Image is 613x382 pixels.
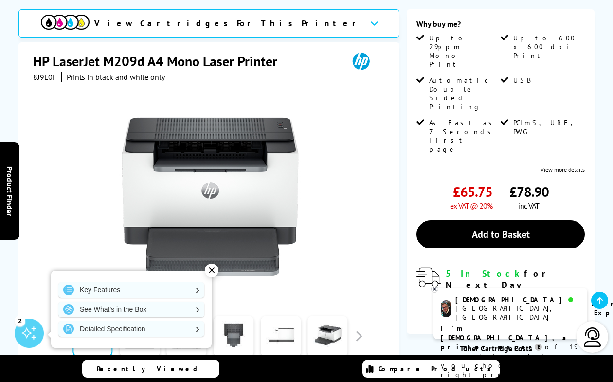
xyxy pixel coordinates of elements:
[67,72,165,82] i: Prints in black and white only
[509,183,549,201] span: £78.90
[453,183,492,201] span: £65.75
[33,72,56,82] span: 8J9L0F
[41,15,90,30] img: View Cartridges
[58,321,204,337] a: Detailed Specification
[379,364,496,373] span: Compare Products
[33,52,287,70] h1: HP LaserJet M209d A4 Mono Laser Printer
[115,101,306,292] img: HP LaserJet M209d
[450,201,492,210] span: ex VAT @ 20%
[429,34,499,69] span: Up to 29ppm Mono Print
[407,344,595,353] div: Toner Cartridge Costs
[94,18,362,29] span: View Cartridges For This Printer
[441,324,580,380] p: of 19 years! I can help you choose the right product
[513,118,583,136] span: PCLmS, URF, PWG
[58,302,204,317] a: See What's in the Box
[441,324,569,351] b: I'm [DEMOGRAPHIC_DATA], a printer expert
[429,118,499,153] span: As Fast as 7 Seconds First page
[58,282,204,298] a: Key Features
[513,76,530,85] span: USB
[446,268,524,279] span: 5 In Stock
[205,264,218,277] div: ✕
[5,166,15,216] span: Product Finder
[15,315,25,326] div: 2
[416,220,585,248] a: Add to Basket
[97,364,207,373] span: Recently Viewed
[429,76,499,111] span: Automatic Double Sided Printing
[519,201,539,210] span: inc VAT
[513,34,583,60] span: Up to 600 x 600 dpi Print
[583,327,602,347] img: user-headset-light.svg
[362,360,500,378] a: Compare Products
[416,268,585,324] div: modal_delivery
[446,268,585,302] div: for Next Day Delivery
[339,52,383,70] img: HP
[455,295,579,304] div: [DEMOGRAPHIC_DATA]
[416,19,585,34] div: Why buy me?
[455,304,579,322] div: [GEOGRAPHIC_DATA], [GEOGRAPHIC_DATA]
[82,360,219,378] a: Recently Viewed
[441,300,451,317] img: chris-livechat.png
[541,166,585,173] a: View more details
